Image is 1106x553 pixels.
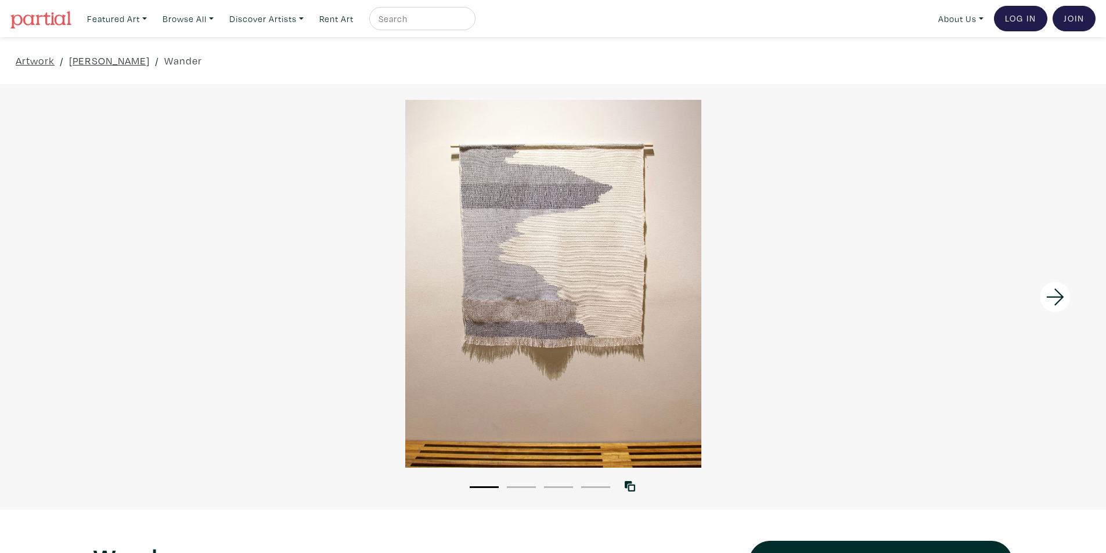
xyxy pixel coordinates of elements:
[314,7,359,31] a: Rent Art
[224,7,309,31] a: Discover Artists
[1053,6,1096,31] a: Join
[377,12,464,26] input: Search
[69,53,150,68] a: [PERSON_NAME]
[60,53,64,68] span: /
[16,53,55,68] a: Artwork
[994,6,1047,31] a: Log In
[155,53,159,68] span: /
[544,486,573,488] button: 3 of 4
[164,53,202,68] a: Wander
[933,7,989,31] a: About Us
[470,486,499,488] button: 1 of 4
[581,486,610,488] button: 4 of 4
[157,7,219,31] a: Browse All
[82,7,152,31] a: Featured Art
[507,486,536,488] button: 2 of 4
